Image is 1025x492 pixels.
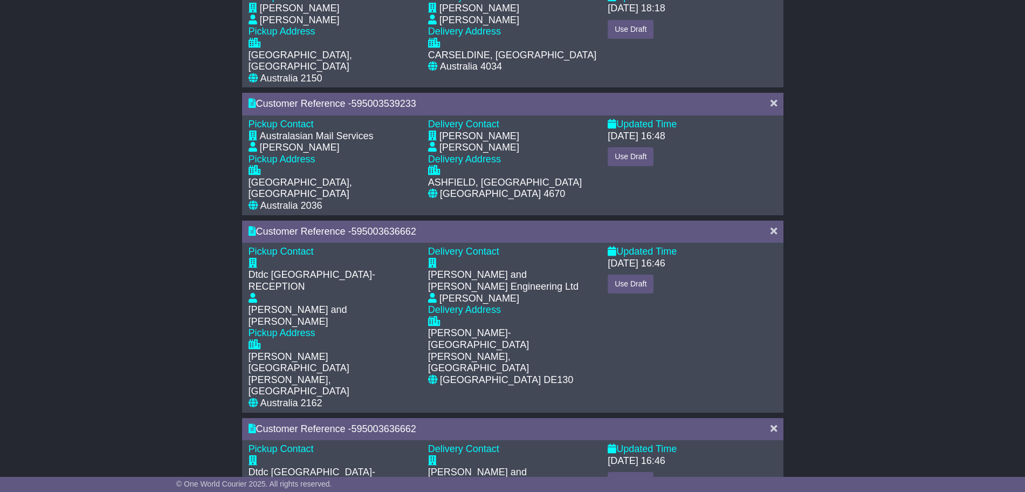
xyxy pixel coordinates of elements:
div: [PERSON_NAME] [260,3,340,15]
div: [GEOGRAPHIC_DATA], [GEOGRAPHIC_DATA] [249,177,417,200]
span: 595003539233 [352,98,416,109]
div: [PERSON_NAME] [439,131,519,142]
div: Australasian Mail Services [260,131,374,142]
div: [DATE] 16:46 [608,455,665,467]
div: [PERSON_NAME] and [PERSON_NAME] [249,304,417,327]
button: Use Draft [608,147,653,166]
span: Pickup Contact [249,443,314,454]
div: Dtdc [GEOGRAPHIC_DATA]-RECEPTION [249,467,417,490]
div: Customer Reference - [249,226,760,238]
div: [GEOGRAPHIC_DATA] 4670 [440,188,565,200]
span: Delivery Contact [428,246,499,257]
span: Pickup Address [249,26,315,37]
div: [PERSON_NAME] [439,15,519,26]
span: © One World Courier 2025. All rights reserved. [176,480,332,488]
div: [PERSON_NAME] and [PERSON_NAME] Engineering Ltd [428,269,597,292]
span: Delivery Address [428,26,501,37]
span: Delivery Contact [428,443,499,454]
div: [GEOGRAPHIC_DATA], [GEOGRAPHIC_DATA] [249,50,417,73]
div: [PERSON_NAME] [439,142,519,154]
div: [PERSON_NAME] [260,142,340,154]
span: Delivery Address [428,304,501,315]
div: Updated Time [608,443,776,455]
div: [PERSON_NAME] [439,3,519,15]
div: [PERSON_NAME][GEOGRAPHIC_DATA][PERSON_NAME], [GEOGRAPHIC_DATA] [249,351,417,398]
div: [PERSON_NAME] [439,293,519,305]
span: 595003636662 [352,226,416,237]
span: Delivery Contact [428,119,499,129]
div: ASHFIELD, [GEOGRAPHIC_DATA] [428,177,582,189]
div: Customer Reference - [249,423,760,435]
div: CARSELDINE, [GEOGRAPHIC_DATA] [428,50,596,61]
div: Customer Reference - [249,98,760,110]
div: Dtdc [GEOGRAPHIC_DATA]-RECEPTION [249,269,417,292]
span: Pickup Address [249,154,315,165]
div: Updated Time [608,246,776,258]
span: Pickup Contact [249,246,314,257]
span: Pickup Contact [249,119,314,129]
button: Use Draft [608,275,653,293]
div: Australia 4034 [440,61,502,73]
button: Use Draft [608,20,653,39]
div: [PERSON_NAME] [260,15,340,26]
div: [DATE] 18:18 [608,3,665,15]
div: [DATE] 16:46 [608,258,665,270]
span: 595003636662 [352,423,416,434]
div: Updated Time [608,119,776,131]
span: Pickup Address [249,327,315,338]
div: [PERSON_NAME]-[GEOGRAPHIC_DATA][PERSON_NAME], [GEOGRAPHIC_DATA] [428,327,597,374]
div: Australia 2036 [260,200,322,212]
span: Delivery Address [428,154,501,165]
div: [PERSON_NAME] and [PERSON_NAME] Engineering Ltd [428,467,597,490]
div: Australia 2162 [260,398,322,409]
div: Australia 2150 [260,73,322,85]
div: [GEOGRAPHIC_DATA] DE130 [440,374,573,386]
div: [DATE] 16:48 [608,131,665,142]
button: Use Draft [608,472,653,491]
